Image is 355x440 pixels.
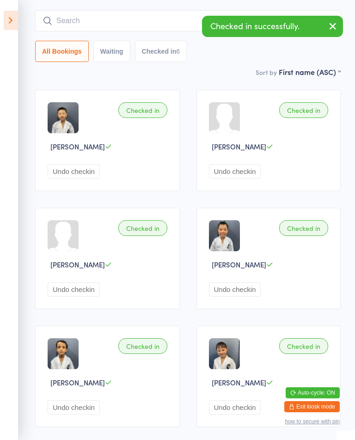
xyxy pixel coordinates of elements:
[209,164,261,179] button: Undo checkin
[50,378,105,387] span: [PERSON_NAME]
[48,164,100,179] button: Undo checkin
[48,282,100,297] button: Undo checkin
[50,142,105,151] span: [PERSON_NAME]
[93,41,130,62] button: Waiting
[279,102,328,118] div: Checked in
[118,338,167,354] div: Checked in
[202,16,343,37] div: Checked in successfully.
[35,41,89,62] button: All Bookings
[209,400,261,415] button: Undo checkin
[209,282,261,297] button: Undo checkin
[256,68,277,77] label: Sort by
[286,387,340,398] button: Auto-cycle: ON
[279,67,341,77] div: First name (ASC)
[285,418,340,425] button: how to secure with pin
[176,48,180,55] div: 6
[279,338,328,354] div: Checked in
[209,338,240,369] img: image1746773770.png
[209,220,240,251] img: image1747033642.png
[212,378,266,387] span: [PERSON_NAME]
[212,142,266,151] span: [PERSON_NAME]
[118,102,167,118] div: Checked in
[212,260,266,269] span: [PERSON_NAME]
[50,260,105,269] span: [PERSON_NAME]
[48,400,100,415] button: Undo checkin
[135,41,187,62] button: Checked in6
[284,401,340,412] button: Exit kiosk mode
[48,338,79,369] img: image1747378722.png
[118,220,167,236] div: Checked in
[279,220,328,236] div: Checked in
[35,10,341,31] input: Search
[48,102,79,133] img: image1747033492.png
